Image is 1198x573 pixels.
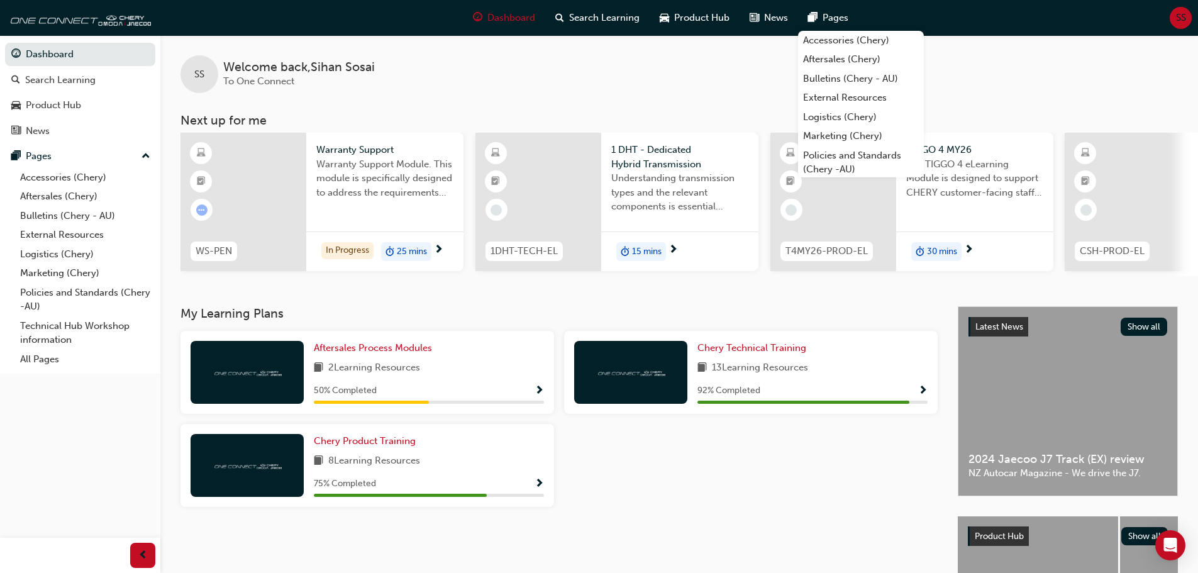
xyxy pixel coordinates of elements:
span: booktick-icon [1081,174,1090,190]
a: Product Hub [5,94,155,117]
span: 1 DHT - Dedicated Hybrid Transmission [611,143,748,171]
span: learningRecordVerb_NONE-icon [1080,204,1092,216]
a: Aftersales (Chery) [15,187,155,206]
a: Search Learning [5,69,155,92]
a: News [5,120,155,143]
button: Pages [5,145,155,168]
span: search-icon [555,10,564,26]
span: guage-icon [473,10,482,26]
a: Policies and Standards (Chery -AU) [15,283,155,316]
span: Show Progress [535,479,544,490]
div: Product Hub [26,98,81,113]
span: learningResourceType_ELEARNING-icon [491,145,500,162]
span: Warranty Support [316,143,453,157]
span: 75 % Completed [314,477,376,491]
span: T4MY26-PROD-EL [785,244,868,259]
span: WS-PEN [196,244,232,259]
span: booktick-icon [786,174,795,190]
span: duration-icon [385,243,394,260]
button: Show all [1121,527,1168,545]
span: prev-icon [138,548,148,564]
span: 15 mins [632,245,662,259]
a: Bulletins (Chery - AU) [798,69,924,89]
span: learningResourceType_ELEARNING-icon [197,145,206,162]
span: guage-icon [11,49,21,60]
span: Pages [823,11,848,25]
img: oneconnect [6,5,151,30]
span: Product Hub [975,531,1024,542]
a: Marketing (Chery) [15,264,155,283]
span: booktick-icon [491,174,500,190]
a: Accessories (Chery) [798,31,924,50]
span: learningRecordVerb_NONE-icon [785,204,797,216]
span: search-icon [11,75,20,86]
span: book-icon [314,360,323,376]
span: news-icon [11,126,21,137]
span: 13 Learning Resources [712,360,808,376]
span: 2024 Jaecoo J7 Track (EX) review [968,452,1167,467]
span: next-icon [668,245,678,256]
span: duration-icon [916,243,924,260]
div: Search Learning [25,73,96,87]
span: up-icon [141,148,150,165]
span: duration-icon [621,243,630,260]
div: In Progress [321,242,374,259]
div: Pages [26,149,52,164]
span: 2 Learning Resources [328,360,420,376]
span: Chery Product Training [314,435,416,447]
span: booktick-icon [197,174,206,190]
span: Warranty Support Module. This module is specifically designed to address the requirements and pro... [316,157,453,200]
button: Show Progress [918,383,928,399]
h3: Next up for me [160,113,1198,128]
a: Technical Hub Workshop information [15,316,155,350]
span: Latest News [975,321,1023,332]
span: The TIGGO 4 eLearning Module is designed to support CHERY customer-facing staff with the product ... [906,157,1043,200]
span: pages-icon [808,10,818,26]
span: TIGGO 4 MY26 [906,143,1043,157]
span: next-icon [434,245,443,256]
a: Latest NewsShow all2024 Jaecoo J7 Track (EX) reviewNZ Autocar Magazine - We drive the J7. [958,306,1178,496]
a: Logistics (Chery) [798,108,924,127]
span: Understanding transmission types and the relevant components is essential knowledge required for ... [611,171,748,214]
button: DashboardSearch LearningProduct HubNews [5,40,155,145]
a: All Pages [15,350,155,369]
a: External Resources [798,88,924,108]
span: NZ Autocar Magazine - We drive the J7. [968,466,1167,481]
a: Product HubShow all [968,526,1168,547]
span: book-icon [314,453,323,469]
span: 25 mins [397,245,427,259]
div: Open Intercom Messenger [1155,530,1185,560]
a: T4MY26-PROD-ELTIGGO 4 MY26The TIGGO 4 eLearning Module is designed to support CHERY customer-faci... [770,133,1053,271]
a: External Resources [15,225,155,245]
img: oneconnect [596,366,665,378]
a: Marketing (Chery) [798,126,924,146]
span: 1DHT-TECH-EL [491,244,558,259]
span: Chery Technical Training [697,342,806,353]
img: oneconnect [213,459,282,471]
div: News [26,124,50,138]
span: SS [194,67,204,82]
button: SS [1170,7,1192,29]
a: 1DHT-TECH-EL1 DHT - Dedicated Hybrid TransmissionUnderstanding transmission types and the relevan... [475,133,758,271]
span: car-icon [11,100,21,111]
span: 8 Learning Resources [328,453,420,469]
a: Policies and Standards (Chery -AU) [798,146,924,179]
span: news-icon [750,10,759,26]
span: Product Hub [674,11,729,25]
a: Accessories (Chery) [15,168,155,187]
span: News [764,11,788,25]
a: Aftersales (Chery) [798,50,924,69]
a: Latest NewsShow all [968,317,1167,337]
a: news-iconNews [740,5,798,31]
span: learningResourceType_ELEARNING-icon [786,145,795,162]
span: To One Connect [223,75,294,87]
a: search-iconSearch Learning [545,5,650,31]
span: Welcome back , Sihan Sosai [223,60,375,75]
a: Logistics (Chery) [15,245,155,264]
span: CSH-PROD-EL [1080,244,1145,259]
span: Aftersales Process Modules [314,342,432,353]
a: Chery Technical Training [697,341,811,355]
a: Chery Product Training [314,434,421,448]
